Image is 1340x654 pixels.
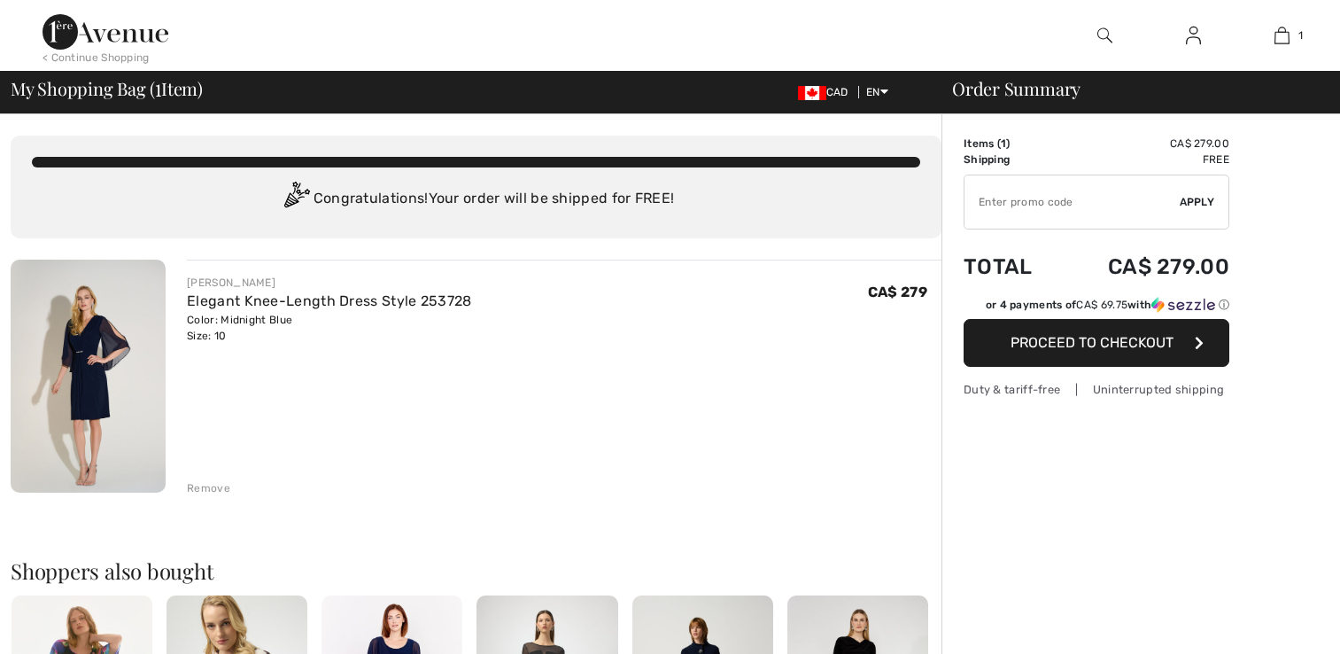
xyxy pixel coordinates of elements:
[1298,27,1303,43] span: 1
[11,80,203,97] span: My Shopping Bag ( Item)
[1151,297,1215,313] img: Sezzle
[155,75,161,98] span: 1
[1059,152,1229,167] td: Free
[1059,237,1229,297] td: CA$ 279.00
[931,80,1329,97] div: Order Summary
[32,182,920,217] div: Congratulations! Your order will be shipped for FREE!
[11,560,941,581] h2: Shoppers also bought
[964,381,1229,398] div: Duty & tariff-free | Uninterrupted shipping
[798,86,826,100] img: Canadian Dollar
[964,152,1059,167] td: Shipping
[986,297,1229,313] div: or 4 payments of with
[278,182,314,217] img: Congratulation2.svg
[187,480,230,496] div: Remove
[964,175,1180,229] input: Promo code
[964,297,1229,319] div: or 4 payments ofCA$ 69.75withSezzle Click to learn more about Sezzle
[187,312,471,344] div: Color: Midnight Blue Size: 10
[1238,25,1325,46] a: 1
[1186,25,1201,46] img: My Info
[1001,137,1006,150] span: 1
[1097,25,1112,46] img: search the website
[1011,334,1173,351] span: Proceed to Checkout
[187,275,471,291] div: [PERSON_NAME]
[1059,136,1229,152] td: CA$ 279.00
[964,237,1059,297] td: Total
[868,284,927,300] span: CA$ 279
[43,50,150,66] div: < Continue Shopping
[1274,25,1290,46] img: My Bag
[798,86,856,98] span: CAD
[11,260,166,493] img: Elegant Knee-Length Dress Style 253728
[866,86,888,98] span: EN
[187,292,471,309] a: Elegant Knee-Length Dress Style 253728
[964,136,1059,152] td: Items ( )
[1172,25,1215,47] a: Sign In
[1180,194,1215,210] span: Apply
[964,319,1229,367] button: Proceed to Checkout
[43,14,168,50] img: 1ère Avenue
[1076,299,1127,311] span: CA$ 69.75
